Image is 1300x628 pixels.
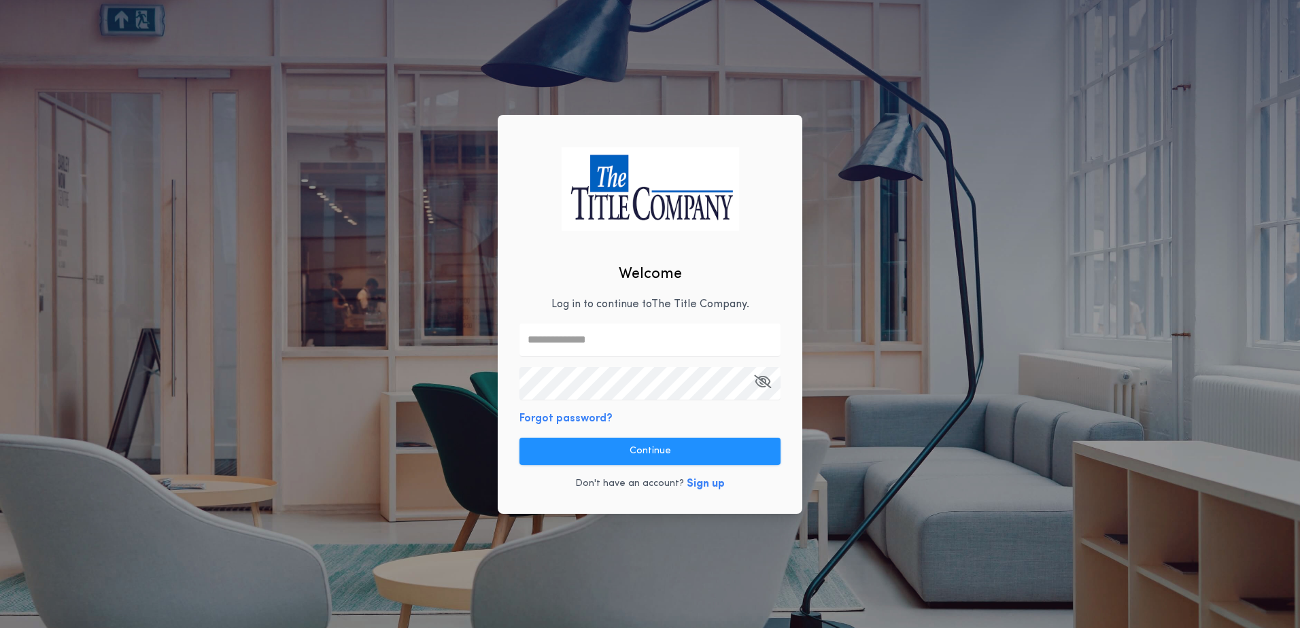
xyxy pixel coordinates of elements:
button: Sign up [687,476,725,492]
button: Continue [519,438,781,465]
img: logo [561,147,739,230]
button: Forgot password? [519,411,613,427]
h2: Welcome [619,263,682,285]
p: Log in to continue to The Title Company . [551,296,749,313]
p: Don't have an account? [575,477,684,491]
